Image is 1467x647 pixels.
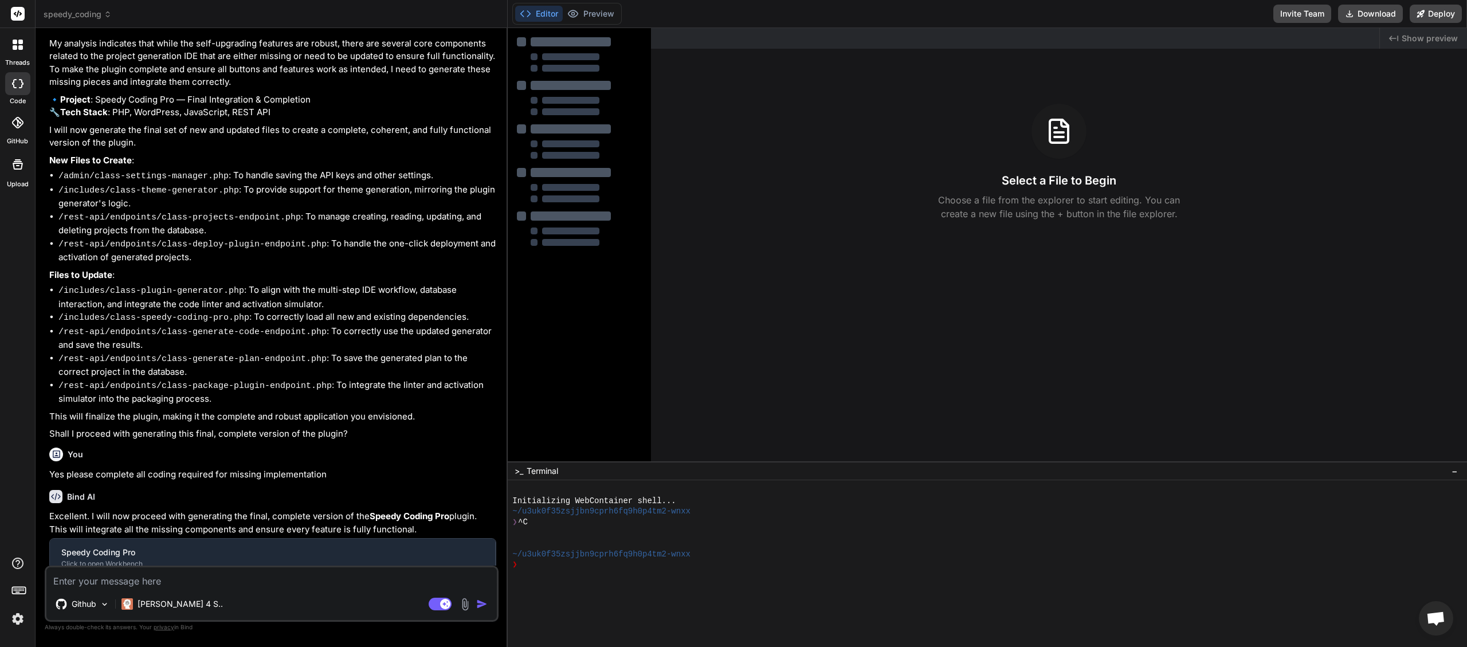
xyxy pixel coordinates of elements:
[512,496,676,507] span: Initializing WebContainer shell...
[154,624,174,630] span: privacy
[515,465,523,477] span: >_
[49,269,496,282] p: :
[58,313,249,323] code: /includes/class-speedy-coding-pro.php
[1410,5,1462,23] button: Deploy
[72,598,96,610] p: Github
[58,381,332,391] code: /rest-api/endpoints/class-package-plugin-endpoint.php
[58,286,244,296] code: /includes/class-plugin-generator.php
[58,311,496,325] li: : To correctly load all new and existing dependencies.
[138,598,223,610] p: [PERSON_NAME] 4 S..
[44,9,112,20] span: speedy_coding
[58,213,301,222] code: /rest-api/endpoints/class-projects-endpoint.php
[476,598,488,610] img: icon
[563,6,619,22] button: Preview
[1002,172,1116,189] h3: Select a File to Begin
[7,136,28,146] label: GitHub
[1452,465,1458,477] span: −
[1338,5,1403,23] button: Download
[518,517,528,528] span: ^C
[68,449,83,460] h6: You
[8,609,28,629] img: settings
[49,468,496,481] p: Yes please complete all coding required for missing implementation
[58,183,496,210] li: : To provide support for theme generation, mirroring the plugin generator's logic.
[49,510,496,536] p: Excellent. I will now proceed with generating the final, complete version of the plugin. This wil...
[121,598,133,610] img: Claude 4 Sonnet
[49,124,496,150] p: I will now generate the final set of new and updated files to create a complete, coherent, and fu...
[512,549,691,560] span: ~/u3uk0f35zsjjbn9cprh6fq9h0p4tm2-wnxx
[58,352,496,379] li: : To save the generated plan to the correct project in the database.
[58,325,496,352] li: : To correctly use the updated generator and save the results.
[58,169,496,183] li: : To handle saving the API keys and other settings.
[49,410,496,424] p: This will finalize the plugin, making it the complete and robust application you envisioned.
[58,327,327,337] code: /rest-api/endpoints/class-generate-code-endpoint.php
[49,37,496,89] p: My analysis indicates that while the self-upgrading features are robust, there are several core c...
[5,58,30,68] label: threads
[58,354,327,364] code: /rest-api/endpoints/class-generate-plan-endpoint.php
[512,506,691,517] span: ~/u3uk0f35zsjjbn9cprh6fq9h0p4tm2-wnxx
[58,186,239,195] code: /includes/class-theme-generator.php
[49,93,496,119] p: 🔹 : Speedy Coding Pro — Final Integration & Completion 🔧 : PHP, WordPress, JavaScript, REST API
[100,599,109,609] img: Pick Models
[60,94,91,105] strong: Project
[7,179,29,189] label: Upload
[527,465,558,477] span: Terminal
[50,539,495,577] button: Speedy Coding ProClick to open Workbench
[1449,462,1460,480] button: −
[61,547,484,558] div: Speedy Coding Pro
[49,154,496,167] p: :
[931,193,1187,221] p: Choose a file from the explorer to start editing. You can create a new file using the + button in...
[512,559,518,570] span: ❯
[512,517,518,528] span: ❯
[58,379,496,406] li: : To integrate the linter and activation simulator into the packaging process.
[1419,601,1453,636] div: Open chat
[61,559,484,568] div: Click to open Workbench
[370,511,449,521] strong: Speedy Coding Pro
[515,6,563,22] button: Editor
[58,171,229,181] code: /admin/class-settings-manager.php
[58,210,496,237] li: : To manage creating, reading, updating, and deleting projects from the database.
[1402,33,1458,44] span: Show preview
[458,598,472,611] img: attachment
[49,269,112,280] strong: Files to Update
[60,107,108,117] strong: Tech Stack
[58,284,496,311] li: : To align with the multi-step IDE workflow, database interaction, and integrate the code linter ...
[49,428,496,441] p: Shall I proceed with generating this final, complete version of the plugin?
[58,237,496,264] li: : To handle the one-click deployment and activation of generated projects.
[49,155,132,166] strong: New Files to Create
[1273,5,1331,23] button: Invite Team
[67,491,95,503] h6: Bind AI
[45,622,499,633] p: Always double-check its answers. Your in Bind
[58,240,327,249] code: /rest-api/endpoints/class-deploy-plugin-endpoint.php
[10,96,26,106] label: code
